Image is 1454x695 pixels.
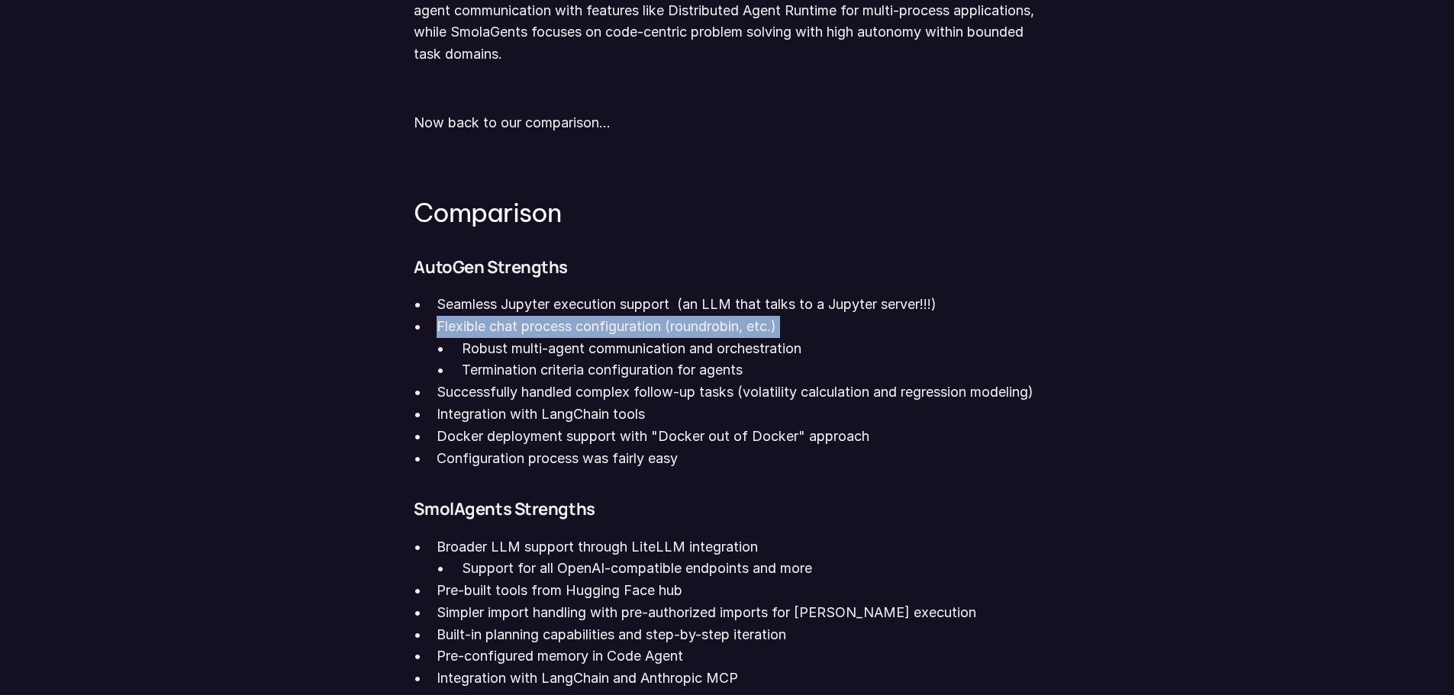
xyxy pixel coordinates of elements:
[437,602,1040,624] p: Simpler import handling with pre-authorized imports for [PERSON_NAME] execution
[462,558,1040,580] p: Support for all OpenAI-compatible endpoints and more
[462,338,1040,360] p: Robust multi-agent communication and orchestration
[437,668,1040,690] p: Integration with LangChain and Anthropic MCP
[437,381,1040,404] p: Successfully handled complex follow-up tasks (volatility calculation and regression modeling)
[462,359,1040,381] p: Termination criteria configuration for agents
[437,448,1040,470] p: Configuration process was fairly easy
[437,624,1040,646] p: Built-in planning capabilities and step-by-step iteration
[437,404,1040,426] p: Integration with LangChain tools
[414,258,1040,276] h4: AutoGen Strengths
[414,198,1040,227] h3: Comparison
[437,580,1040,602] p: Pre-built tools from Hugging Face hub
[437,426,1040,448] p: Docker deployment support with "Docker out of Docker" approach
[437,536,1040,558] p: Broader LLM support through LiteLLM integration
[414,112,1040,134] p: Now back to our comparison…
[414,500,1040,518] h4: SmolAgents Strengths
[437,316,1040,338] p: Flexible chat process configuration (roundrobin, etc.)
[437,294,1040,316] p: Seamless Jupyter execution support (an LLM that talks to a Jupyter server!!!)
[437,645,1040,668] p: Pre-configured memory in Code Agent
